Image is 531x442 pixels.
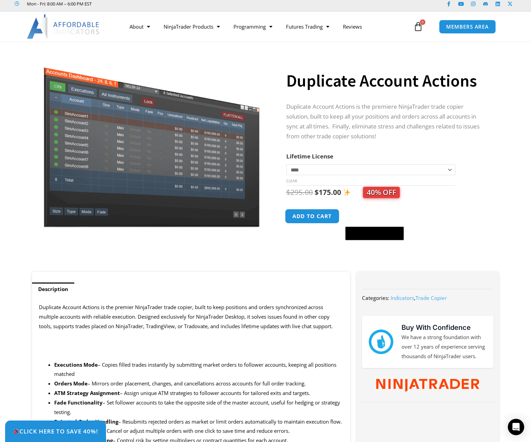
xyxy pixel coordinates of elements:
a: Reviews [336,19,369,34]
img: NinjaTrader Wordmark color RGB | Affordable Indicators – NinjaTrader [376,379,479,392]
iframe: Customer reviews powered by Trustpilot [101,0,203,7]
a: MEMBERS AREA [439,20,496,34]
span: MEMBERS AREA [446,24,489,29]
bdi: 295.00 [286,187,313,197]
b: Rejected Order Handling [54,418,118,425]
div: Open Intercom Messenger [508,419,524,435]
img: ✨ [343,189,350,196]
h3: Buy With Confidence [401,322,487,333]
p: We have a strong foundation with over 12 years of experience serving thousands of NinjaTrader users. [401,333,487,361]
a: 0 [403,17,433,36]
b: Fade Functionality [54,399,103,406]
a: Description [32,283,74,296]
span: – Copies filled trades instantly by submitting market orders to follower accounts, keeping all po... [54,361,336,378]
span: – Set follower accounts to take the opposite side of the master account, useful for hedging or st... [54,399,340,415]
iframe: Secure express checkout frame [344,208,405,225]
span: Click Here to save 40%! [13,428,98,434]
button: Buy with GPay [345,227,404,240]
button: Add to cart [285,209,339,224]
a: NinjaTrader Products [157,19,227,34]
iframe: PayPal Message 1 [286,244,485,250]
span: Categories: [362,294,389,301]
span: , [391,294,447,301]
img: 🎉 [13,428,19,434]
a: About [123,19,157,34]
a: Clear options [286,179,297,183]
a: Futures Trading [279,19,336,34]
span: 0 [420,19,425,25]
img: LogoAI | Affordable Indicators – NinjaTrader [27,14,100,39]
p: Duplicate Account Actions is the premiere NinjaTrader trade copier solution, built to keep all yo... [286,102,485,141]
b: ATM Strategy Assignment [54,390,120,396]
a: Programming [227,19,279,34]
a: 🎉Click Here to save 40%! [5,421,106,442]
img: mark thumbs good 43913 | Affordable Indicators – NinjaTrader [369,330,393,354]
h1: Duplicate Account Actions [286,69,485,93]
span: – Assign unique ATM strategies to follower accounts for tailored exits and targets. [120,390,310,396]
nav: Menu [123,19,412,34]
a: Indicators [391,294,414,301]
strong: NinjaTrader Trade Copier Features and Benefits [39,333,208,343]
span: $ [315,187,319,197]
span: – Mirrors order placement, changes, and cancellations across accounts for full order tracking. [88,380,306,387]
bdi: 175.00 [315,187,341,197]
span: 40% OFF [363,187,400,198]
span: Duplicate Account Actions is the premier NinjaTrader trade copier, built to keep positions and or... [39,304,333,330]
span: – Resubmits rejected orders as market or limit orders automatically to maintain execution flow. [118,418,342,425]
span: $ [286,187,290,197]
b: Executions Mode [54,361,98,368]
a: Trade Copier [415,294,447,301]
b: Orders Mode [54,380,88,387]
label: Lifetime License [286,152,333,160]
